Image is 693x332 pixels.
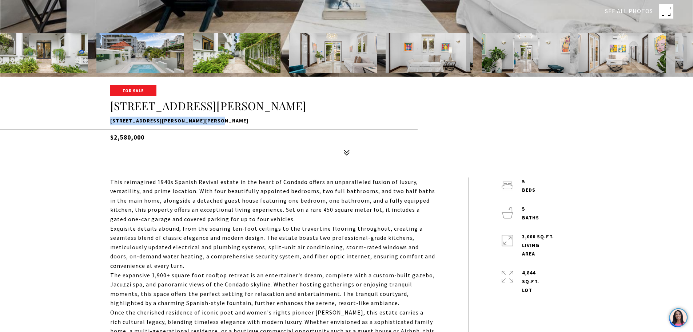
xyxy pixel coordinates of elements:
img: be3d4b55-7850-4bcb-9297-a2f9cd376e78.png [4,4,21,21]
p: 5 baths [522,205,539,222]
p: This reimagined 1940s Spanish Revival estate in the heart of Condado offers an unparalleled fusio... [110,177,435,224]
p: 3,000 Sq.Ft. LIVING AREA [522,233,554,258]
img: 1308 WILSON AVE [289,33,377,73]
h1: [STREET_ADDRESS][PERSON_NAME] [110,99,583,113]
h5: $2,580,000 [110,129,583,142]
p: [STREET_ADDRESS][PERSON_NAME][PERSON_NAME] [110,117,583,125]
span: SEE ALL PHOTOS [605,7,653,16]
p: Exquisite details abound, from the soaring ten-foot ceilings to the travertine flooring throughou... [110,224,435,271]
img: 1308 WILSON AVE [193,33,280,73]
img: 1308 WILSON AVE [482,33,570,73]
p: 5 beds [522,177,535,195]
img: 1308 WILSON AVE [96,33,184,73]
p: 4,844 Sq.Ft. lot [522,269,539,294]
img: 1308 WILSON AVE [386,33,473,73]
p: The expansive 1,900+ square foot rooftop retreat is an entertainer's dream, complete with a custo... [110,271,435,308]
img: 1308 WILSON AVE [578,33,666,73]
